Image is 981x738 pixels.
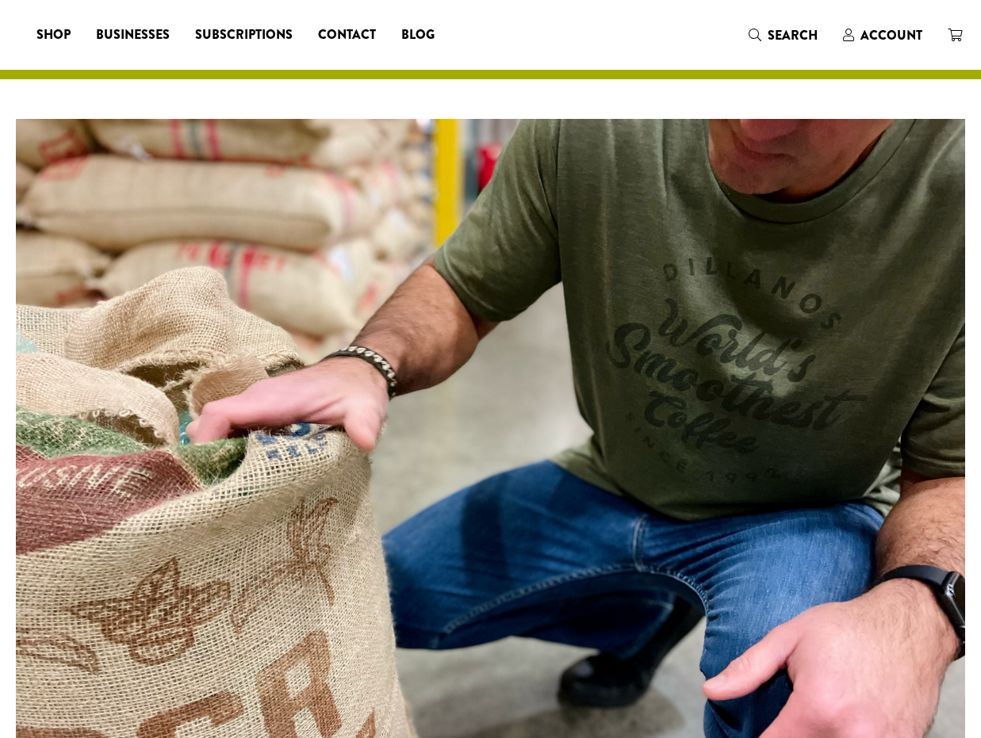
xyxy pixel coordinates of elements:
span: Contact [318,25,376,45]
a: Account [830,22,935,48]
a: Blog [389,22,447,48]
span: Businesses [96,25,170,45]
span: Subscriptions [195,25,293,45]
span: Blog [401,25,435,45]
a: Subscriptions [182,22,305,48]
a: Search [736,22,830,48]
span: Shop [36,25,71,45]
a: Businesses [83,22,182,48]
span: Search [768,26,818,44]
a: Shop [24,22,83,48]
a: Contact [305,22,389,48]
span: Account [860,26,922,44]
